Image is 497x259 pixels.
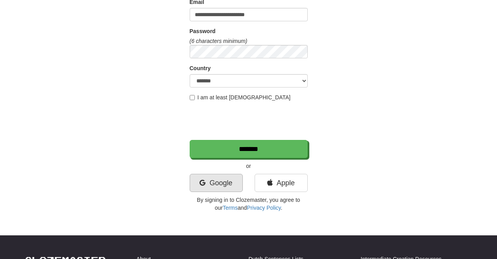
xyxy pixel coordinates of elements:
[190,38,248,44] em: (6 characters minimum)
[190,162,308,170] p: or
[190,105,309,136] iframe: reCAPTCHA
[190,93,291,101] label: I am at least [DEMOGRAPHIC_DATA]
[190,27,216,35] label: Password
[190,64,211,72] label: Country
[190,196,308,212] p: By signing in to Clozemaster, you agree to our and .
[255,174,308,192] a: Apple
[247,205,281,211] a: Privacy Policy
[190,95,195,100] input: I am at least [DEMOGRAPHIC_DATA]
[190,174,243,192] a: Google
[223,205,238,211] a: Terms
